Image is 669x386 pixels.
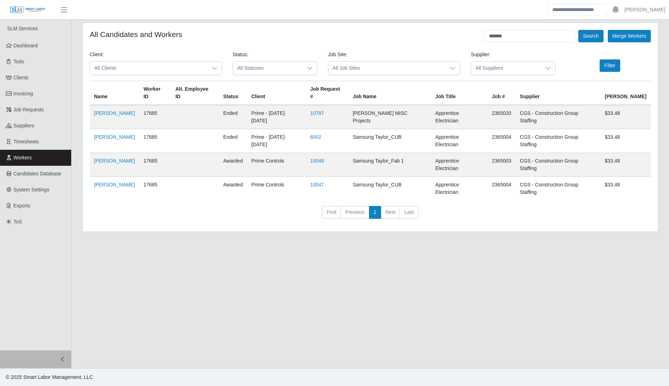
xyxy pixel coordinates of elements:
a: [PERSON_NAME] [94,110,135,116]
a: 10048 [310,158,324,164]
span: Dashboard [14,43,38,48]
th: Job Title [431,81,488,105]
th: Job # [488,81,516,105]
input: Search [548,4,607,16]
a: 10787 [310,110,324,116]
td: Samsung Taylor_CUB [348,177,431,201]
td: Prime - [DATE]-[DATE] [247,105,306,129]
span: Todo [14,59,24,64]
nav: pagination [90,206,651,224]
a: [PERSON_NAME] [94,182,135,187]
th: Status [219,81,247,105]
td: 2365003 [488,153,516,177]
td: 2365020 [488,105,516,129]
td: 17685 [139,153,171,177]
td: ended [219,105,247,129]
th: Job Request # [306,81,349,105]
span: Timesheets [14,139,39,144]
td: $33.48 [600,177,651,201]
a: 10047 [310,182,324,187]
th: Name [90,81,139,105]
td: 17685 [139,177,171,201]
th: Client [247,81,306,105]
span: Clients [14,75,29,80]
td: awarded [219,153,247,177]
a: [PERSON_NAME] [94,134,135,140]
span: All Statuses [233,62,303,75]
td: Apprentice Electrician [431,129,488,153]
td: $33.48 [600,153,651,177]
h4: All Candidates and Workers [90,30,182,39]
th: [PERSON_NAME] [600,81,651,105]
td: Samsung Taylor_CUB [348,129,431,153]
button: Filter [600,59,620,72]
td: $33.48 [600,105,651,129]
label: Status: [233,51,248,58]
span: Job Requests [14,107,44,112]
span: All Clients [90,62,207,75]
td: CGS - Construction Group Staffing [516,153,601,177]
span: Candidates Database [14,171,62,176]
td: Apprentice Electrician [431,153,488,177]
span: All Suppliers [471,62,541,75]
td: CGS - Construction Group Staffing [516,105,601,129]
th: Job Name [348,81,431,105]
span: System Settings [14,187,49,192]
th: Worker ID [139,81,171,105]
span: © 2025 Smart Labor Management, LLC [6,374,93,380]
span: Exports [14,203,30,208]
td: Prime Controls [247,153,306,177]
label: Client: [90,51,104,58]
span: Suppliers [14,123,34,128]
td: Prime Controls [247,177,306,201]
a: [PERSON_NAME] [94,158,135,164]
span: ToS [14,219,22,224]
img: SLM Logo [10,6,46,14]
td: Apprentice Electrician [431,105,488,129]
td: Apprentice Electrician [431,177,488,201]
td: awarded [219,177,247,201]
span: Invoicing [14,91,33,96]
td: ended [219,129,247,153]
label: Job Site: [328,51,347,58]
button: Search [578,30,603,42]
a: 1 [369,206,381,219]
td: $33.48 [600,129,651,153]
span: Workers [14,155,32,160]
td: 17685 [139,105,171,129]
th: Supplier [516,81,601,105]
button: Merge Workers [608,30,651,42]
th: Alt. Employee ID [171,81,219,105]
td: [PERSON_NAME] MISC Projects [348,105,431,129]
span: All Job Sites [328,62,446,75]
td: 2365004 [488,129,516,153]
span: SLM Services [7,26,38,31]
a: 6002 [310,134,321,140]
td: CGS - Construction Group Staffing [516,129,601,153]
td: CGS - Construction Group Staffing [516,177,601,201]
td: 2365004 [488,177,516,201]
td: Prime - [DATE]-[DATE] [247,129,306,153]
label: Supplier: [471,51,490,58]
td: 17685 [139,129,171,153]
td: Samsung Taylor_Fab 1 [348,153,431,177]
a: [PERSON_NAME] [625,6,665,14]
